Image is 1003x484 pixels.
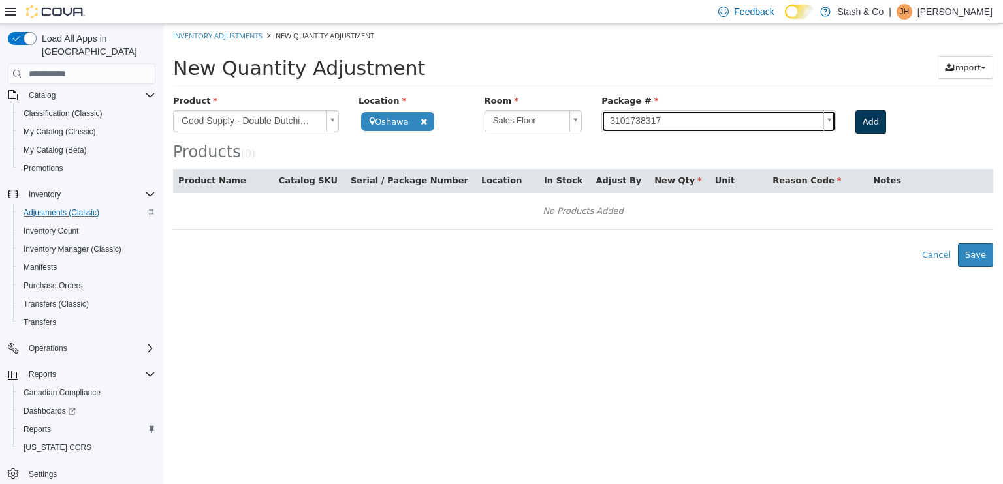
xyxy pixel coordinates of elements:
[18,241,127,257] a: Inventory Manager (Classic)
[24,207,99,218] span: Adjustments (Classic)
[3,86,161,104] button: Catalog
[774,32,830,55] button: Import
[24,280,83,291] span: Purchase Orders
[18,314,155,330] span: Transfers
[609,151,678,161] span: Reason Code
[10,7,99,16] a: Inventory Adjustments
[18,440,155,455] span: Washington CCRS
[24,442,91,453] span: [US_STATE] CCRS
[18,223,84,239] a: Inventory Count
[24,466,62,482] a: Settings
[18,260,62,275] a: Manifests
[78,124,92,136] small: ( )
[24,340,155,356] span: Operations
[438,72,495,82] span: Package #
[18,403,155,419] span: Dashboards
[710,150,740,163] button: Notes
[24,87,155,103] span: Catalog
[24,367,155,382] span: Reports
[432,150,481,163] button: Adjust By
[13,123,161,141] button: My Catalog (Classic)
[13,384,161,402] button: Canadian Compliance
[24,299,89,309] span: Transfers (Classic)
[18,106,108,121] a: Classification (Classic)
[18,223,155,239] span: Inventory Count
[897,4,912,20] div: Jordan Herrington
[18,385,155,401] span: Canadian Compliance
[752,219,795,243] button: Cancel
[13,438,161,457] button: [US_STATE] CCRS
[3,464,161,483] button: Settings
[3,365,161,384] button: Reports
[917,4,993,20] p: [PERSON_NAME]
[13,141,161,159] button: My Catalog (Beta)
[18,296,94,312] a: Transfers (Classic)
[18,278,88,294] a: Purchase Orders
[29,469,57,479] span: Settings
[187,150,308,163] button: Serial / Package Number
[195,72,243,82] span: Location
[13,295,161,313] button: Transfers (Classic)
[29,90,56,100] span: Catalog
[82,124,88,136] span: 0
[24,187,155,202] span: Inventory
[321,86,419,108] a: Sales Floor
[18,142,92,158] a: My Catalog (Beta)
[29,369,56,380] span: Reports
[24,387,101,398] span: Canadian Compliance
[10,33,262,55] span: New Quantity Adjustment
[3,339,161,357] button: Operations
[26,5,85,18] img: Cova
[18,160,155,176] span: Promotions
[491,151,539,161] span: New Qty
[24,244,121,254] span: Inventory Manager (Classic)
[13,277,161,295] button: Purchase Orders
[37,32,155,58] span: Load All Apps in [GEOGRAPHIC_DATA]
[29,343,67,354] span: Operations
[116,150,177,163] button: Catalog SKU
[18,440,97,455] a: [US_STATE] CCRS
[24,108,103,119] span: Classification (Classic)
[24,317,56,327] span: Transfers
[734,5,774,18] span: Feedback
[322,87,401,107] span: Sales Floor
[552,150,574,163] button: Unit
[10,72,54,82] span: Product
[18,124,101,140] a: My Catalog (Classic)
[13,159,161,177] button: Promotions
[18,421,155,437] span: Reports
[318,150,361,163] button: Location
[10,87,158,108] span: Good Supply - Double Dutchies: Double Down Pre-Roll - 2x1g
[24,87,61,103] button: Catalog
[18,403,81,419] a: Dashboards
[29,189,61,200] span: Inventory
[900,4,910,20] span: JH
[24,226,79,236] span: Inventory Count
[24,163,63,174] span: Promotions
[13,420,161,438] button: Reports
[112,7,211,16] span: New Quantity Adjustment
[18,314,61,330] a: Transfers
[18,296,155,312] span: Transfers (Classic)
[18,205,155,220] span: Adjustments (Classic)
[24,466,155,482] span: Settings
[13,204,161,222] button: Adjustments (Classic)
[13,258,161,277] button: Manifests
[10,119,78,137] span: Products
[321,72,355,82] span: Room
[438,86,673,108] a: 3101738317
[24,340,72,356] button: Operations
[13,222,161,240] button: Inventory Count
[18,241,155,257] span: Inventory Manager (Classic)
[18,106,155,121] span: Classification (Classic)
[18,142,155,158] span: My Catalog (Beta)
[785,5,814,19] input: Dark Mode
[18,177,821,197] div: No Products Added
[198,88,271,107] span: Oshawa
[24,262,57,273] span: Manifests
[18,205,104,220] a: Adjustments (Classic)
[15,150,86,163] button: Product Name
[24,127,96,137] span: My Catalog (Classic)
[837,4,884,20] p: Stash & Co
[13,240,161,258] button: Inventory Manager (Classic)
